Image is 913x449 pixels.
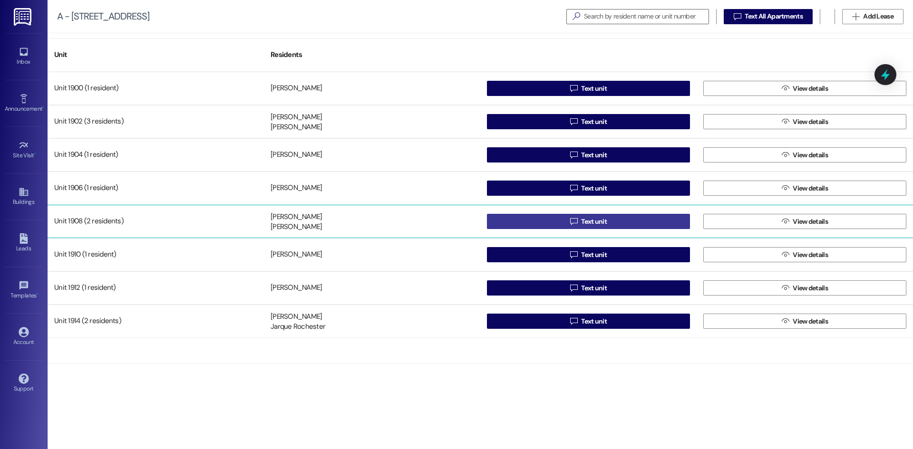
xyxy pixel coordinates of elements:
div: Unit 1900 (1 resident) [48,79,264,98]
input: Search by resident name or unit number [584,10,709,23]
div: Unit 1902 (3 residents) [48,112,264,131]
i:  [734,13,741,20]
button: Text unit [487,280,690,296]
i:  [782,184,789,192]
span: Text unit [581,250,607,260]
div: [PERSON_NAME] [271,183,322,193]
div: Residents [264,43,480,67]
i:  [782,317,789,325]
i:  [852,13,859,20]
button: View details [703,314,906,329]
i:  [570,317,577,325]
span: Text unit [581,84,607,94]
button: View details [703,147,906,162]
div: Unit 1908 (2 residents) [48,212,264,231]
span: Text unit [581,150,607,160]
div: [PERSON_NAME] [271,212,322,222]
span: View details [793,316,828,326]
i:  [782,151,789,159]
a: Account [5,324,43,350]
button: Text unit [487,81,690,96]
i:  [570,118,577,125]
div: Jarque Rochester [271,322,325,332]
i:  [570,251,577,258]
i:  [570,218,577,225]
button: Text unit [487,247,690,262]
div: [PERSON_NAME] [271,250,322,260]
i:  [782,251,789,258]
span: • [42,104,44,111]
div: Unit 1914 (2 residents) [48,312,264,331]
span: View details [793,217,828,227]
span: View details [793,250,828,260]
span: Text unit [581,117,607,127]
button: Add Lease [842,9,903,24]
button: Text unit [487,214,690,229]
div: Unit 1906 (1 resident) [48,179,264,198]
button: View details [703,81,906,96]
span: View details [793,283,828,293]
div: Unit 1904 (1 resident) [48,145,264,164]
div: [PERSON_NAME] [271,112,322,122]
button: Text unit [487,314,690,329]
span: Text unit [581,316,607,326]
i:  [570,284,577,292]
button: View details [703,280,906,296]
div: [PERSON_NAME] [271,150,322,160]
button: Text unit [487,114,690,129]
i:  [570,85,577,92]
span: Text All Apartments [745,11,803,21]
span: • [37,291,38,297]
span: Text unit [581,217,607,227]
div: [PERSON_NAME] [271,312,322,322]
div: Unit 1910 (1 resident) [48,245,264,264]
div: Unit 1912 (1 resident) [48,278,264,297]
div: A - [STREET_ADDRESS] [57,11,149,21]
span: • [34,151,36,157]
button: Text unit [487,181,690,196]
button: View details [703,214,906,229]
img: ResiDesk Logo [14,8,33,26]
i:  [570,184,577,192]
span: View details [793,117,828,127]
i:  [782,218,789,225]
div: [PERSON_NAME] [271,283,322,293]
a: Leads [5,230,43,256]
a: Support [5,371,43,396]
i:  [569,11,584,21]
div: [PERSON_NAME] [271,123,322,133]
i:  [782,118,789,125]
i:  [782,284,789,292]
div: [PERSON_NAME] [271,84,322,94]
span: View details [793,183,828,193]
button: View details [703,114,906,129]
a: Site Visit • [5,137,43,163]
div: Unit [48,43,264,67]
div: [PERSON_NAME] [271,222,322,232]
a: Inbox [5,44,43,69]
span: Text unit [581,283,607,293]
span: View details [793,150,828,160]
button: Text unit [487,147,690,162]
i:  [570,151,577,159]
span: View details [793,84,828,94]
span: Text unit [581,183,607,193]
button: View details [703,181,906,196]
a: Buildings [5,184,43,210]
a: Templates • [5,277,43,303]
button: Text All Apartments [724,9,813,24]
button: View details [703,247,906,262]
i:  [782,85,789,92]
span: Add Lease [863,11,894,21]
